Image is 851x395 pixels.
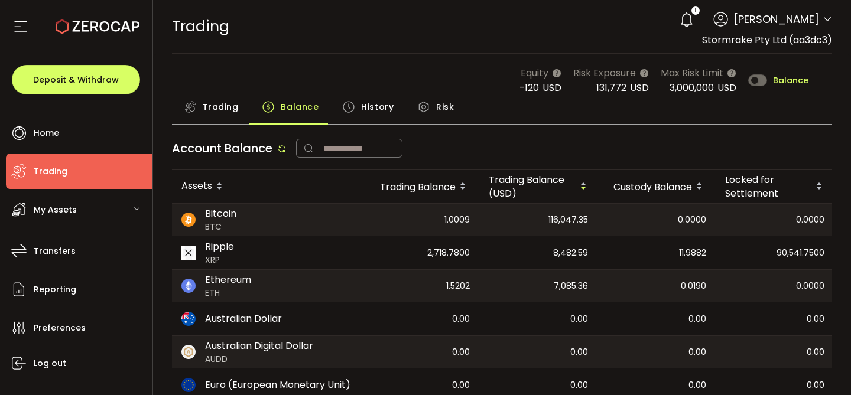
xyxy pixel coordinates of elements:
span: USD [543,81,561,94]
span: 0.0000 [796,279,824,293]
span: Trading [172,16,229,37]
span: My Assets [34,201,77,218]
span: AUDD [205,353,313,365]
span: Account Balance [172,140,272,156]
span: History [361,95,394,119]
span: Australian Digital Dollar [205,339,313,353]
span: Log out [34,355,66,372]
span: 0.0000 [796,213,824,227]
span: Bitcoin [205,207,236,221]
span: Australian Dollar [205,312,282,326]
span: 8,482.59 [553,246,588,260]
div: Custody Balance [597,177,716,197]
span: Max Risk Limit [661,66,723,80]
div: Assets [172,177,361,197]
span: Ripple [205,240,234,254]
span: 3,000,000 [670,81,714,94]
span: Risk [436,95,454,119]
div: Trading Balance [361,177,479,197]
span: USD [630,81,649,94]
span: 0.00 [452,378,470,392]
span: -120 [519,81,539,94]
span: 0.0000 [678,213,706,227]
span: 1 [694,6,696,15]
img: eur_portfolio.svg [181,378,196,392]
span: 90,541.7500 [777,246,824,260]
span: Preferences [34,319,86,337]
div: Locked for Settlement [716,173,834,200]
span: Ethereum [205,273,251,287]
div: Trading Balance (USD) [479,173,597,200]
span: 1.5202 [446,279,470,293]
button: Deposit & Withdraw [12,65,140,94]
span: Balance [773,76,808,84]
span: 2,718.7800 [427,246,470,260]
span: Risk Exposure [573,66,636,80]
span: 0.00 [452,312,470,326]
span: Equity [521,66,548,80]
span: Trading [203,95,239,119]
span: Stormrake Pty Ltd (aa3dc3) [702,33,832,47]
span: 0.00 [570,345,588,359]
img: aud_portfolio.svg [181,312,196,326]
span: Trading [34,163,67,180]
span: 0.00 [570,312,588,326]
span: 116,047.35 [548,213,588,227]
span: 131,772 [596,81,626,94]
span: [PERSON_NAME] [734,11,819,27]
span: 0.00 [688,312,706,326]
span: 0.00 [570,378,588,392]
span: Deposit & Withdraw [33,76,119,84]
span: Euro (European Monetary Unit) [205,378,350,392]
span: 0.00 [688,345,706,359]
span: USD [717,81,736,94]
span: 0.0190 [681,279,706,293]
span: ETH [205,287,251,299]
span: Balance [281,95,319,119]
span: BTC [205,221,236,233]
span: XRP [205,254,234,266]
span: Transfers [34,243,76,260]
iframe: Chat Widget [792,338,851,395]
img: zuPXiwguUFiBOIQyqLOiXsnnNitlx7q4LCwEbLHADjIpTka+Lip0HH8D0VTrd02z+wEAAAAASUVORK5CYII= [181,345,196,359]
span: 0.00 [807,312,824,326]
span: Reporting [34,281,76,298]
span: 7,085.36 [554,279,588,293]
img: btc_portfolio.svg [181,213,196,227]
span: 1.0009 [444,213,470,227]
span: 0.00 [452,345,470,359]
img: xrp_portfolio.png [181,246,196,260]
span: Home [34,125,59,142]
img: eth_portfolio.svg [181,279,196,293]
span: 0.00 [688,378,706,392]
span: 11.9882 [679,246,706,260]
